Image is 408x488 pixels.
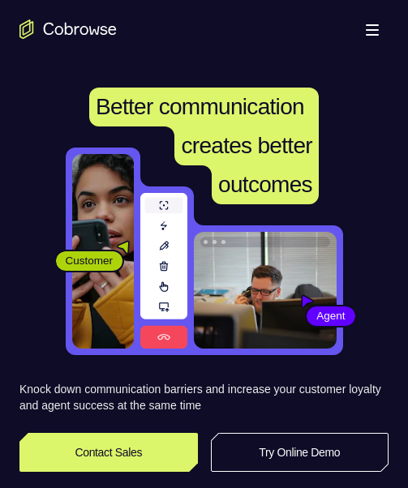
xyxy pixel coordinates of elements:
a: Go to the home page [19,19,117,39]
span: creates better [181,133,311,158]
img: A customer holding their phone [72,154,134,349]
img: A series of tools used in co-browsing sessions [140,193,187,349]
a: Contact Sales [19,433,198,472]
span: Better communication [96,94,304,119]
a: Try Online Demo [211,433,389,472]
img: A customer support agent talking on the phone [194,232,337,349]
p: Knock down communication barriers and increase your customer loyalty and agent success at the sam... [19,381,389,413]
